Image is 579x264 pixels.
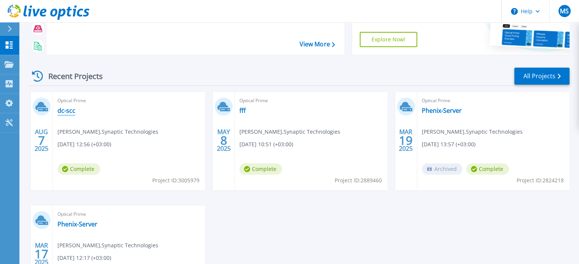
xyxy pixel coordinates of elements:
[34,126,49,154] div: AUG 2025
[57,210,201,218] span: Optical Prime
[239,107,246,114] a: fff
[239,96,383,105] span: Optical Prime
[239,128,340,136] span: [PERSON_NAME] , Synaptic Technologies
[422,163,463,175] span: Archived
[57,107,75,114] a: dc-scc
[422,128,523,136] span: [PERSON_NAME] , Synaptic Technologies
[35,251,48,257] span: 17
[422,96,565,105] span: Optical Prime
[239,140,293,149] span: [DATE] 10:51 (+03:00)
[217,126,231,154] div: MAY 2025
[57,128,158,136] span: [PERSON_NAME] , Synaptic Technologies
[399,126,413,154] div: MAR 2025
[57,254,111,262] span: [DATE] 12:17 (+03:00)
[57,163,100,175] span: Complete
[335,176,382,185] span: Project ID: 2889460
[422,107,462,114] a: Phenix-Server
[560,8,569,14] span: MS
[360,32,418,47] a: Explore Now!
[517,176,564,185] span: Project ID: 2824218
[57,140,111,149] span: [DATE] 12:56 (+03:00)
[299,41,335,48] a: View More
[29,67,113,85] div: Recent Projects
[466,163,509,175] span: Complete
[514,68,569,85] a: All Projects
[57,220,97,228] a: Phenix-Server
[422,140,475,149] span: [DATE] 13:57 (+03:00)
[57,241,158,250] span: [PERSON_NAME] , Synaptic Technologies
[399,137,413,144] span: 19
[239,163,282,175] span: Complete
[152,176,199,185] span: Project ID: 3005979
[38,137,45,144] span: 7
[57,96,201,105] span: Optical Prime
[220,137,227,144] span: 8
